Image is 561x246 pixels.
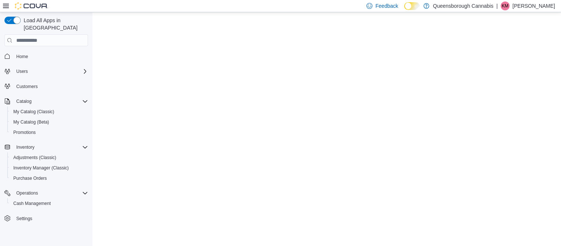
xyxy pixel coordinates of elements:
nav: Complex example [4,48,88,243]
button: Inventory [1,142,91,152]
span: Purchase Orders [13,175,47,181]
button: Settings [1,213,91,224]
button: Cash Management [7,198,91,209]
button: Users [13,67,31,76]
button: My Catalog (Beta) [7,117,91,127]
div: Kioko Mayede [501,1,510,10]
button: Inventory [13,143,37,152]
button: Operations [1,188,91,198]
span: KM [502,1,508,10]
span: Customers [13,82,88,91]
button: My Catalog (Classic) [7,107,91,117]
input: Dark Mode [404,2,420,10]
span: Promotions [10,128,88,137]
span: My Catalog (Beta) [13,119,49,125]
button: Users [1,66,91,77]
span: My Catalog (Beta) [10,118,88,127]
span: Settings [16,216,32,222]
span: Inventory [16,144,34,150]
button: Catalog [1,96,91,107]
p: [PERSON_NAME] [513,1,555,10]
a: Adjustments (Classic) [10,153,59,162]
button: Home [1,51,91,61]
a: Settings [13,214,35,223]
a: Purchase Orders [10,174,50,183]
span: Users [13,67,88,76]
span: Home [13,51,88,61]
span: Inventory Manager (Classic) [10,164,88,172]
button: Customers [1,81,91,92]
button: Catalog [13,97,34,106]
span: Home [16,54,28,60]
span: Feedback [375,2,398,10]
span: Users [16,68,28,74]
span: Operations [16,190,38,196]
span: Cash Management [13,200,51,206]
button: Inventory Manager (Classic) [7,163,91,173]
span: Operations [13,189,88,198]
a: Inventory Manager (Classic) [10,164,72,172]
a: Promotions [10,128,39,137]
span: Load All Apps in [GEOGRAPHIC_DATA] [21,17,88,31]
span: Catalog [16,98,31,104]
span: My Catalog (Classic) [10,107,88,116]
span: Settings [13,214,88,223]
span: Customers [16,84,38,90]
button: Adjustments (Classic) [7,152,91,163]
span: Adjustments (Classic) [13,155,56,161]
a: Cash Management [10,199,54,208]
a: Customers [13,82,41,91]
p: | [496,1,498,10]
span: Inventory [13,143,88,152]
img: Cova [15,2,48,10]
a: My Catalog (Beta) [10,118,52,127]
button: Purchase Orders [7,173,91,183]
p: Queensborough Cannabis [433,1,493,10]
a: Home [13,52,31,61]
span: My Catalog (Classic) [13,109,54,115]
a: My Catalog (Classic) [10,107,57,116]
span: Catalog [13,97,88,106]
button: Promotions [7,127,91,138]
span: Purchase Orders [10,174,88,183]
button: Operations [13,189,41,198]
span: Inventory Manager (Classic) [13,165,69,171]
span: Promotions [13,129,36,135]
span: Cash Management [10,199,88,208]
span: Adjustments (Classic) [10,153,88,162]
